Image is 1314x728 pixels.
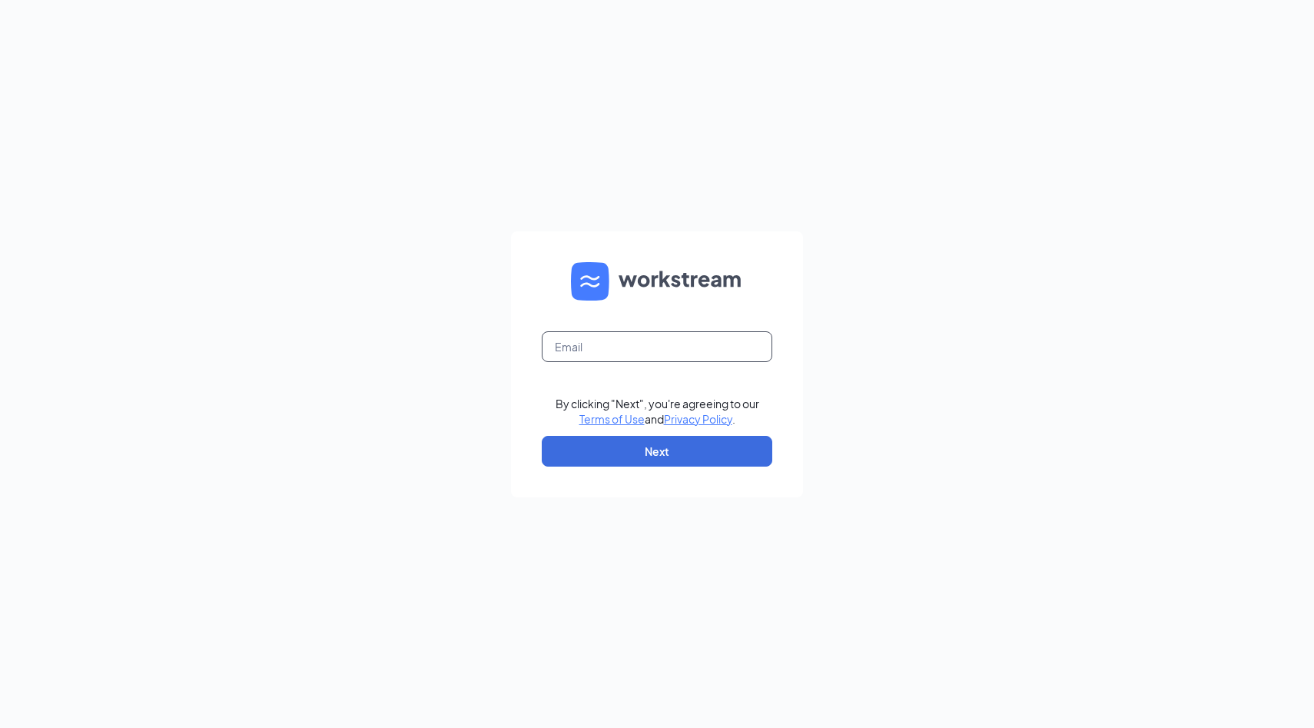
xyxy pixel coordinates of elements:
div: By clicking "Next", you're agreeing to our and . [556,396,759,427]
input: Email [542,331,772,362]
button: Next [542,436,772,467]
img: WS logo and Workstream text [571,262,743,301]
a: Privacy Policy [664,412,732,426]
a: Terms of Use [579,412,645,426]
